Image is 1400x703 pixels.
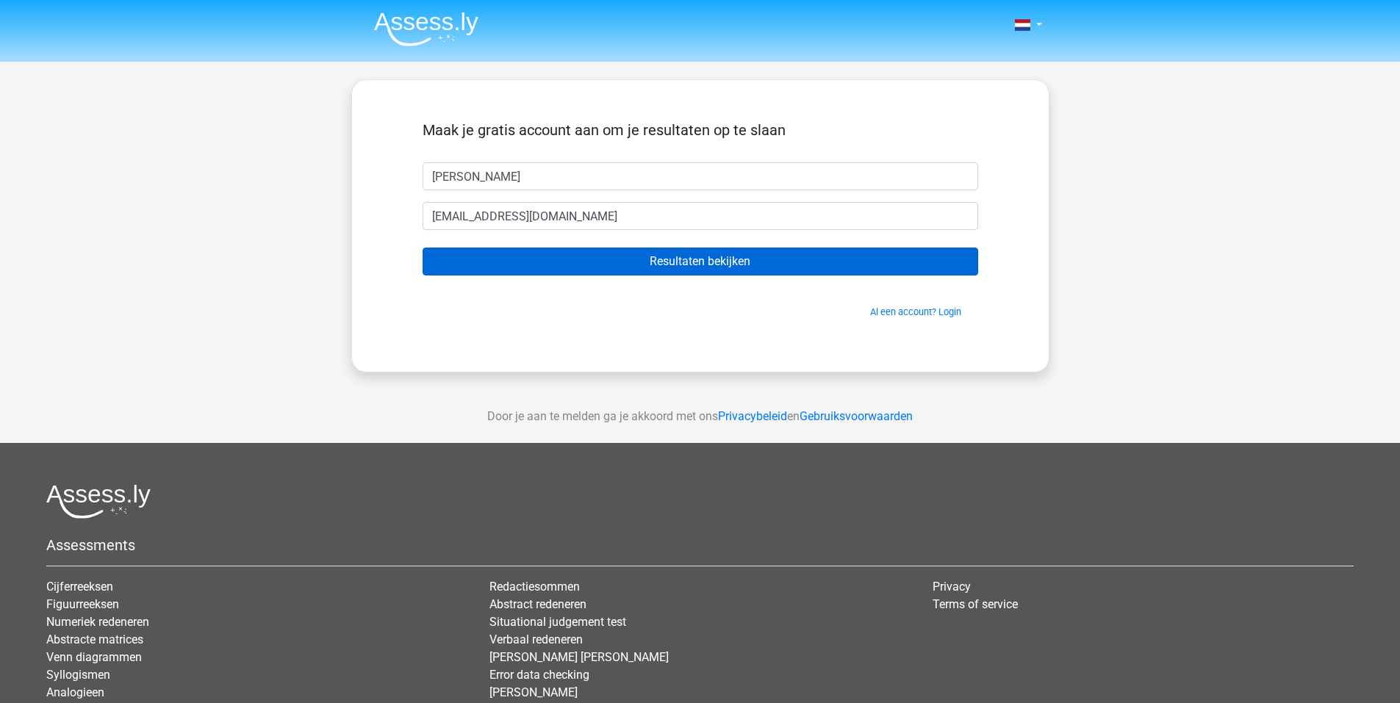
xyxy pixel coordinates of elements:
[718,409,787,423] a: Privacybeleid
[46,580,113,594] a: Cijferreeksen
[489,668,589,682] a: Error data checking
[489,615,626,629] a: Situational judgement test
[46,632,143,646] a: Abstracte matrices
[423,202,978,230] input: Email
[489,632,583,646] a: Verbaal redeneren
[46,484,151,519] img: Assessly logo
[46,536,1354,554] h5: Assessments
[46,668,110,682] a: Syllogismen
[423,162,978,190] input: Voornaam
[800,409,913,423] a: Gebruiksvoorwaarden
[933,597,1018,611] a: Terms of service
[46,597,119,611] a: Figuurreeksen
[423,121,978,139] h5: Maak je gratis account aan om je resultaten op te slaan
[489,685,578,699] a: [PERSON_NAME]
[933,580,971,594] a: Privacy
[489,597,586,611] a: Abstract redeneren
[46,615,149,629] a: Numeriek redeneren
[870,306,961,317] a: Al een account? Login
[423,248,978,275] input: Resultaten bekijken
[46,685,104,699] a: Analogieen
[46,650,142,664] a: Venn diagrammen
[489,580,580,594] a: Redactiesommen
[489,650,669,664] a: [PERSON_NAME] [PERSON_NAME]
[374,12,478,46] img: Assessly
